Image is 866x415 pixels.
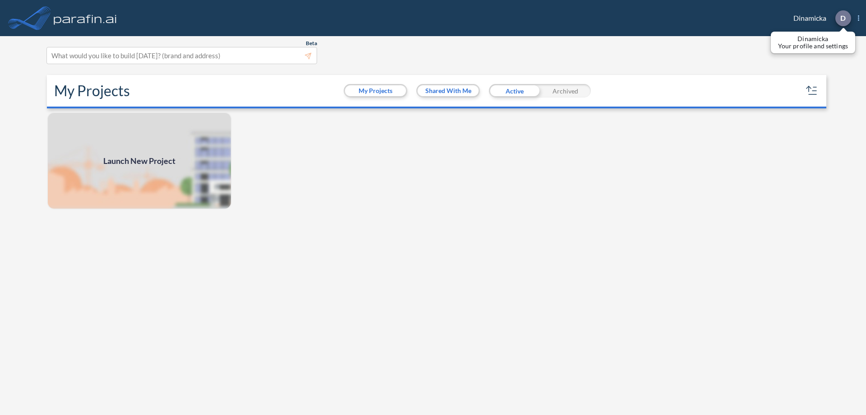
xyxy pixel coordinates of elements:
[840,14,846,22] p: D
[778,42,848,50] p: Your profile and settings
[52,9,119,27] img: logo
[103,155,175,167] span: Launch New Project
[780,10,859,26] div: Dinamicka
[805,84,819,98] button: sort
[47,112,232,210] img: add
[47,112,232,210] a: Launch New Project
[54,82,130,99] h2: My Projects
[489,84,540,98] div: Active
[540,84,591,98] div: Archived
[418,85,479,96] button: Shared With Me
[306,40,317,47] span: Beta
[778,35,848,42] p: Dinamicka
[345,85,406,96] button: My Projects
